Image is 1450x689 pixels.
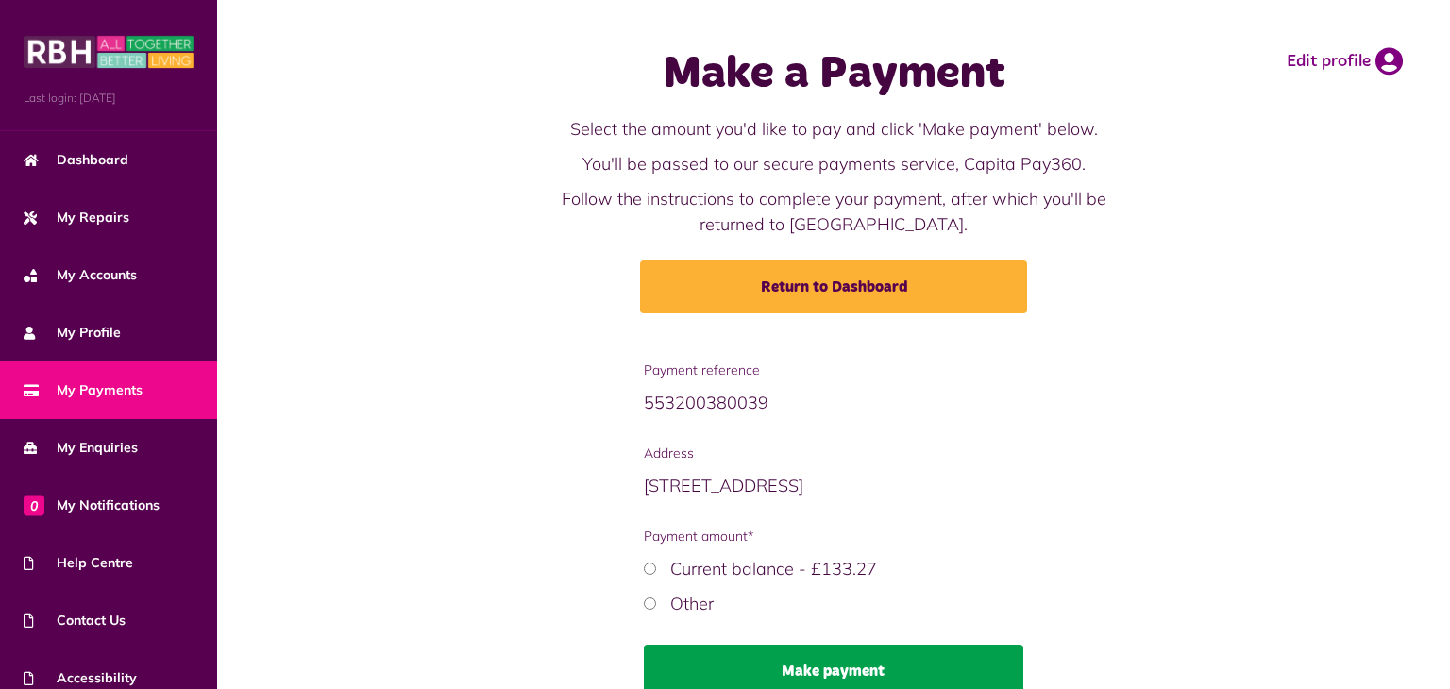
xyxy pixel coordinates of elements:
[670,593,714,614] label: Other
[644,392,768,413] span: 553200380039
[644,475,803,496] span: [STREET_ADDRESS]
[24,553,133,573] span: Help Centre
[24,611,126,630] span: Contact Us
[24,380,143,400] span: My Payments
[640,260,1027,313] a: Return to Dashboard
[24,323,121,343] span: My Profile
[24,265,137,285] span: My Accounts
[24,496,160,515] span: My Notifications
[545,151,1123,176] p: You'll be passed to our secure payments service, Capita Pay360.
[24,668,137,688] span: Accessibility
[545,47,1123,102] h1: Make a Payment
[24,495,44,515] span: 0
[644,527,1023,546] span: Payment amount*
[545,116,1123,142] p: Select the amount you'd like to pay and click 'Make payment' below.
[644,444,1023,463] span: Address
[24,438,138,458] span: My Enquiries
[24,208,129,227] span: My Repairs
[24,150,128,170] span: Dashboard
[644,361,1023,380] span: Payment reference
[1287,47,1403,76] a: Edit profile
[545,186,1123,237] p: Follow the instructions to complete your payment, after which you'll be returned to [GEOGRAPHIC_D...
[24,33,194,71] img: MyRBH
[670,558,877,580] label: Current balance - £133.27
[24,90,194,107] span: Last login: [DATE]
